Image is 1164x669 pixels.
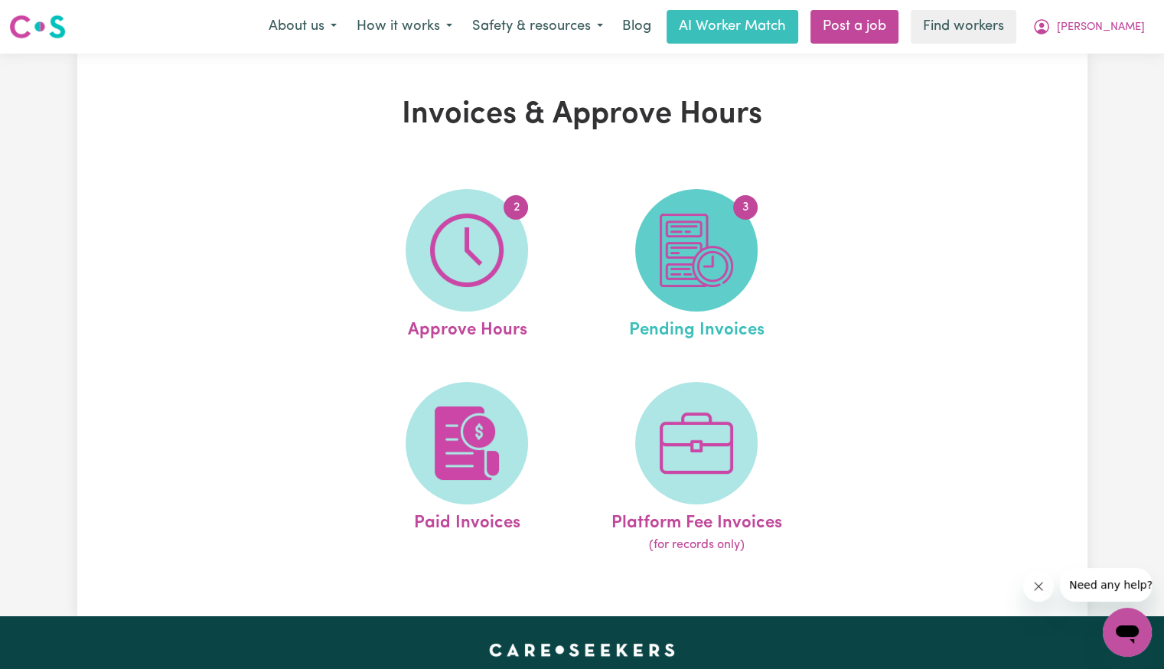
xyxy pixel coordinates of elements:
[1023,571,1054,602] iframe: Close message
[357,382,577,555] a: Paid Invoices
[414,504,520,537] span: Paid Invoices
[347,11,462,43] button: How it works
[504,195,528,220] span: 2
[667,10,798,44] a: AI Worker Match
[1057,19,1145,36] span: [PERSON_NAME]
[462,11,613,43] button: Safety & resources
[259,11,347,43] button: About us
[9,13,66,41] img: Careseekers logo
[357,189,577,344] a: Approve Hours
[733,195,758,220] span: 3
[9,11,93,23] span: Need any help?
[586,189,807,344] a: Pending Invoices
[489,644,675,656] a: Careseekers home page
[1022,11,1155,43] button: My Account
[1060,568,1152,602] iframe: Message from company
[611,504,782,537] span: Platform Fee Invoices
[255,96,910,133] h1: Invoices & Approve Hours
[1103,608,1152,657] iframe: Button to launch messaging window
[9,9,66,44] a: Careseekers logo
[586,382,807,555] a: Platform Fee Invoices(for records only)
[810,10,898,44] a: Post a job
[613,10,660,44] a: Blog
[911,10,1016,44] a: Find workers
[649,536,745,554] span: (for records only)
[629,312,765,344] span: Pending Invoices
[407,312,527,344] span: Approve Hours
